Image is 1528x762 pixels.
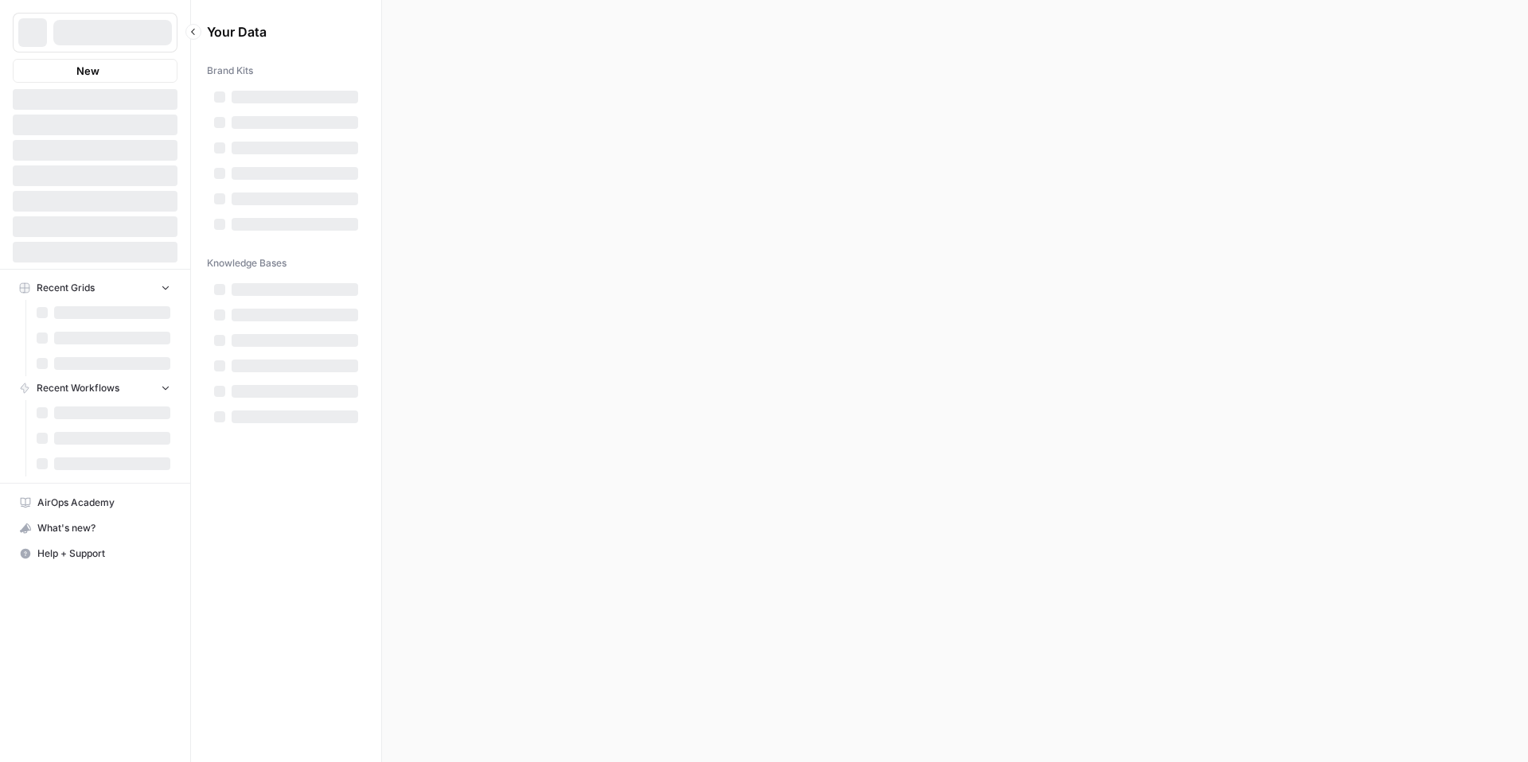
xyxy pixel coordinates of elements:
[13,490,177,515] a: AirOps Academy
[13,515,177,541] button: What's new?
[207,22,346,41] span: Your Data
[37,381,119,395] span: Recent Workflows
[13,541,177,566] button: Help + Support
[14,516,177,540] div: What's new?
[13,276,177,300] button: Recent Grids
[37,546,170,561] span: Help + Support
[76,63,99,79] span: New
[207,64,253,78] span: Brand Kits
[13,376,177,400] button: Recent Workflows
[13,59,177,83] button: New
[207,256,286,270] span: Knowledge Bases
[37,281,95,295] span: Recent Grids
[37,496,170,510] span: AirOps Academy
